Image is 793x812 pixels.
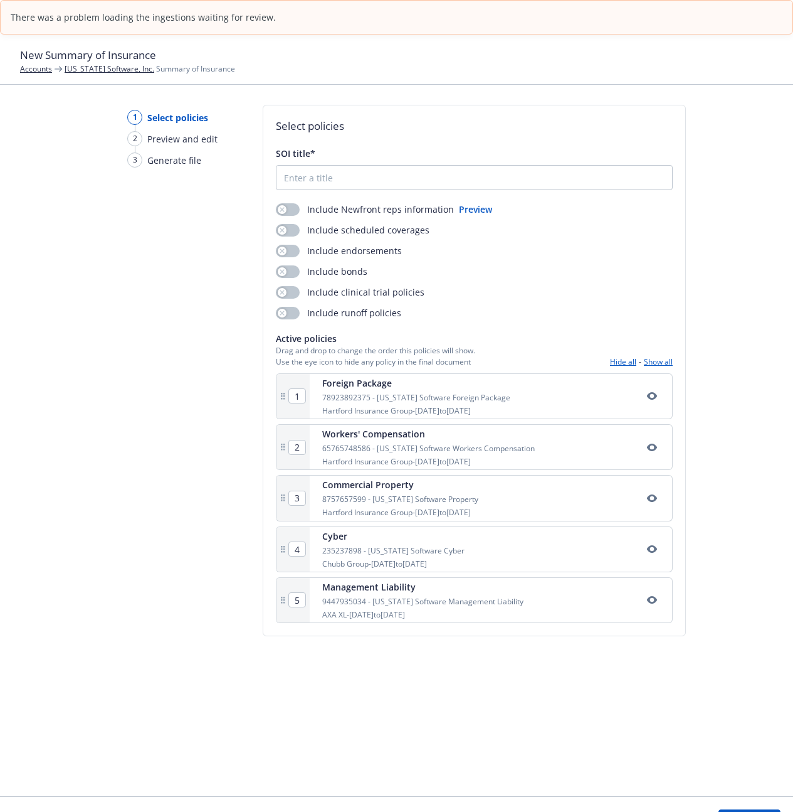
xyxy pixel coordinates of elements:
button: Hide all [610,356,636,367]
div: 8757657599 - [US_STATE] Software Property [322,494,478,505]
button: Preview [459,203,492,216]
div: Management Liability [322,580,523,594]
div: 3 [127,152,142,168]
div: Include scheduled coverages [276,223,429,237]
span: Summary of Insurance [65,63,235,74]
span: Preview and edit [147,132,218,146]
div: Foreign Package78923892375 - [US_STATE] Software Foreign PackageHartford Insurance Group-[DATE]to... [276,373,673,419]
a: [US_STATE] Software, Inc. [65,63,154,74]
div: - [610,356,673,367]
div: Include Newfront reps information [276,203,454,216]
h1: New Summary of Insurance [20,47,773,63]
div: Include endorsements [276,244,402,257]
div: Commercial Property8757657599 - [US_STATE] Software PropertyHartford Insurance Group-[DATE]to[DATE] [276,475,673,521]
div: Hartford Insurance Group - [DATE] to [DATE] [322,405,510,416]
span: Generate file [147,154,201,167]
div: 235237898 - [US_STATE] Software Cyber [322,545,465,556]
div: 78923892375 - [US_STATE] Software Foreign Package [322,392,510,403]
div: Include runoff policies [276,306,401,319]
span: SOI title* [276,147,315,159]
div: 65765748586 - [US_STATE] Software Workers Compensation [322,443,535,454]
span: Select policies [147,111,208,124]
div: Management Liability9447935034 - [US_STATE] Software Management LiabilityAXA XL-[DATE]to[DATE] [276,577,673,623]
div: AXA XL - [DATE] to [DATE] [322,609,523,620]
div: Include clinical trial policies [276,286,424,299]
div: Workers' Compensation [322,427,535,441]
a: Accounts [20,63,52,74]
div: There was a problem loading the ingestions waiting for review. [11,11,782,24]
span: Drag and drop to change the order this policies will show. Use the eye icon to hide any policy in... [276,345,475,366]
h2: Select policies [276,118,673,134]
div: Hartford Insurance Group - [DATE] to [DATE] [322,507,478,518]
div: Chubb Group - [DATE] to [DATE] [322,558,465,569]
div: Commercial Property [322,478,478,491]
div: Foreign Package [322,377,510,390]
span: Active policies [276,332,475,345]
div: Hartford Insurance Group - [DATE] to [DATE] [322,456,535,467]
input: Enter a title [276,166,672,190]
div: Cyber235237898 - [US_STATE] Software CyberChubb Group-[DATE]to[DATE] [276,526,673,572]
div: Workers' Compensation65765748586 - [US_STATE] Software Workers CompensationHartford Insurance Gro... [276,424,673,470]
button: Show all [644,356,673,367]
div: 9447935034 - [US_STATE] Software Management Liability [322,596,523,607]
div: 1 [127,110,142,125]
div: 2 [127,131,142,146]
div: Cyber [322,530,465,543]
div: Include bonds [276,265,367,278]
